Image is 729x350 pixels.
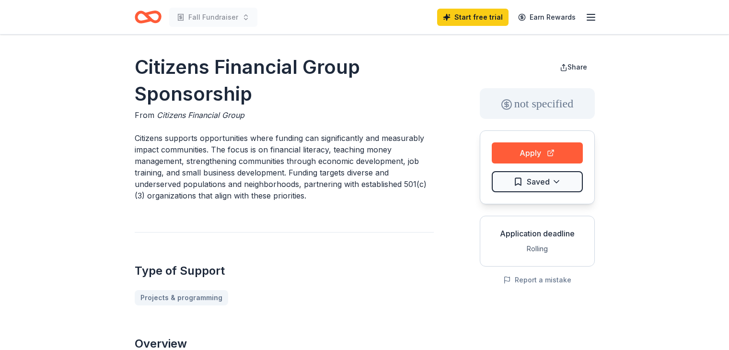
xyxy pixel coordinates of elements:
button: Report a mistake [503,274,571,286]
span: Citizens Financial Group [157,110,244,120]
button: Fall Fundraiser [169,8,257,27]
div: Rolling [488,243,587,255]
span: Share [567,63,587,71]
h2: Type of Support [135,263,434,279]
button: Saved [492,171,583,192]
div: Application deadline [488,228,587,239]
p: Citizens supports opportunities where funding can significantly and measurably impact communities... [135,132,434,201]
button: Share [552,58,595,77]
span: Fall Fundraiser [188,12,238,23]
a: Start free trial [437,9,509,26]
h1: Citizens Financial Group Sponsorship [135,54,434,107]
span: Saved [527,175,550,188]
a: Earn Rewards [512,9,581,26]
a: Projects & programming [135,290,228,305]
div: not specified [480,88,595,119]
a: Home [135,6,162,28]
button: Apply [492,142,583,163]
div: From [135,109,434,121]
